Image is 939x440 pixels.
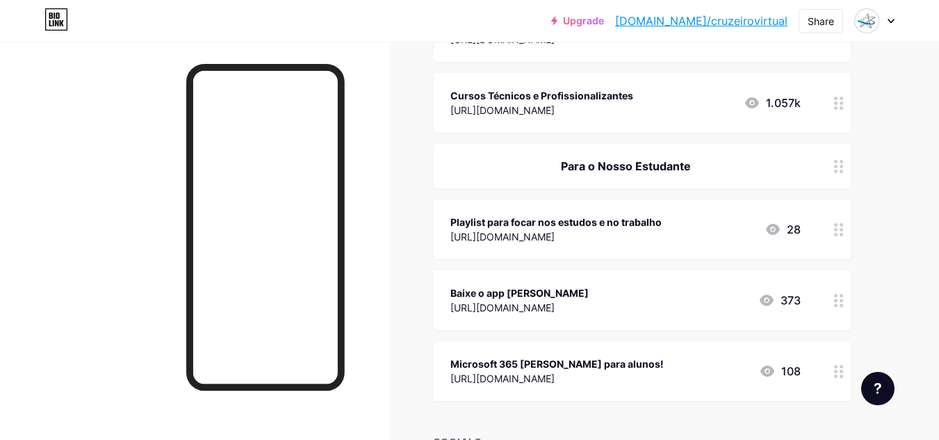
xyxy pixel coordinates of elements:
[450,88,633,103] div: Cursos Técnicos e Profissionalizantes
[765,221,801,238] div: 28
[450,158,801,174] div: Para o Nosso Estudante
[808,14,834,28] div: Share
[450,286,589,300] div: Baixe o app [PERSON_NAME]
[450,300,589,315] div: [URL][DOMAIN_NAME]
[450,103,633,117] div: [URL][DOMAIN_NAME]
[758,292,801,309] div: 373
[551,15,604,26] a: Upgrade
[744,95,801,111] div: 1.057k
[450,215,662,229] div: Playlist para focar nos estudos e no trabalho
[615,13,787,29] a: [DOMAIN_NAME]/cruzeirovirtual
[854,8,880,34] img: cruzeirovirtual
[450,229,662,244] div: [URL][DOMAIN_NAME]
[450,371,664,386] div: [URL][DOMAIN_NAME]
[450,357,664,371] div: Microsoft 365 [PERSON_NAME] para alunos!
[759,363,801,380] div: 108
